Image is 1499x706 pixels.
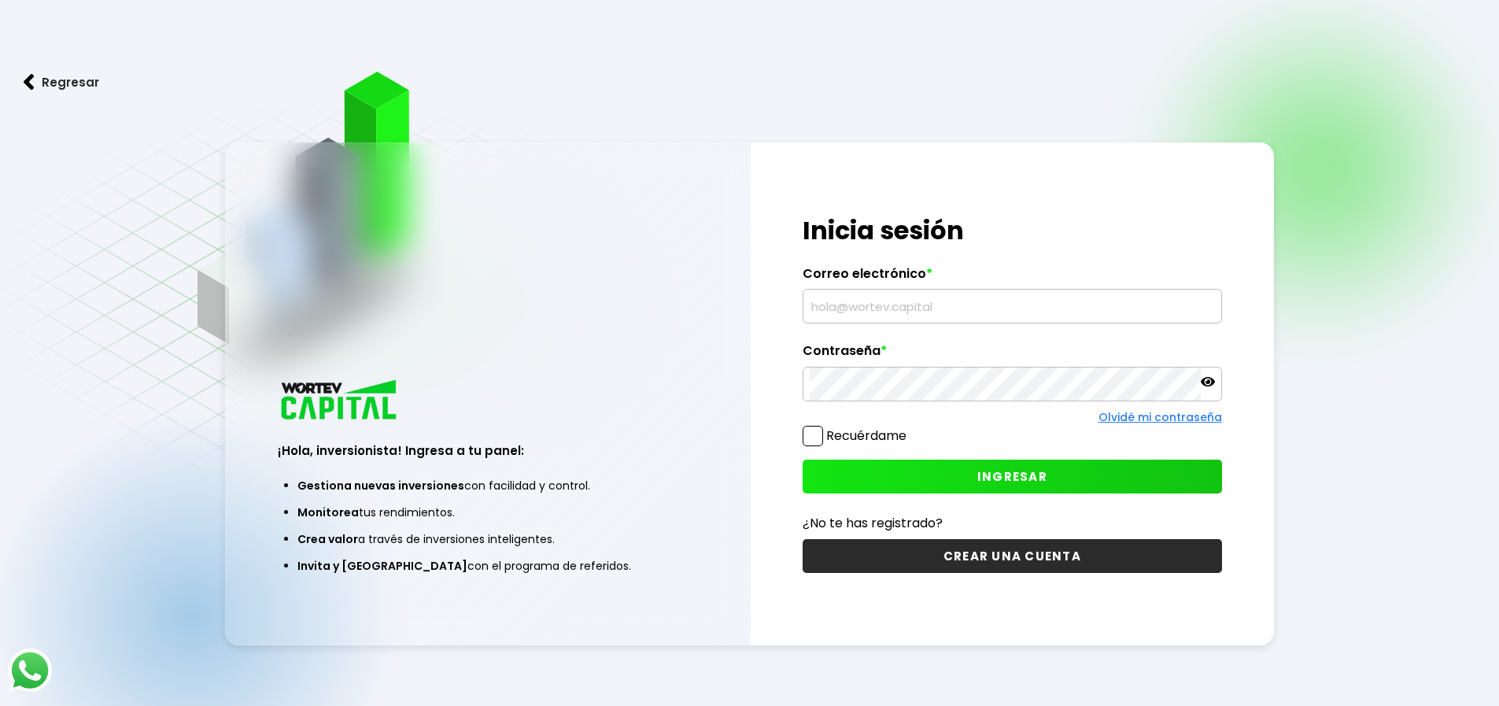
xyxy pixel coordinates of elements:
img: logos_whatsapp-icon.242b2217.svg [8,649,52,693]
img: logo_wortev_capital [278,378,402,424]
span: Invita y [GEOGRAPHIC_DATA] [297,558,467,574]
span: Crea valor [297,531,358,547]
button: CREAR UNA CUENTA [803,539,1222,573]
h3: ¡Hola, inversionista! Ingresa a tu panel: [278,442,697,460]
span: INGRESAR [977,468,1047,485]
h1: Inicia sesión [803,212,1222,250]
li: con el programa de referidos. [297,553,678,579]
input: hola@wortev.capital [810,290,1215,323]
li: tus rendimientos. [297,499,678,526]
label: Contraseña [803,343,1222,367]
a: Olvidé mi contraseña [1098,409,1222,425]
a: ¿No te has registrado?CREAR UNA CUENTA [803,513,1222,573]
span: Monitorea [297,505,359,520]
span: Gestiona nuevas inversiones [297,478,464,493]
button: INGRESAR [803,460,1222,493]
li: con facilidad y control. [297,472,678,499]
li: a través de inversiones inteligentes. [297,526,678,553]
label: Correo electrónico [803,266,1222,290]
img: flecha izquierda [24,74,35,91]
label: Recuérdame [826,427,906,445]
p: ¿No te has registrado? [803,513,1222,533]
